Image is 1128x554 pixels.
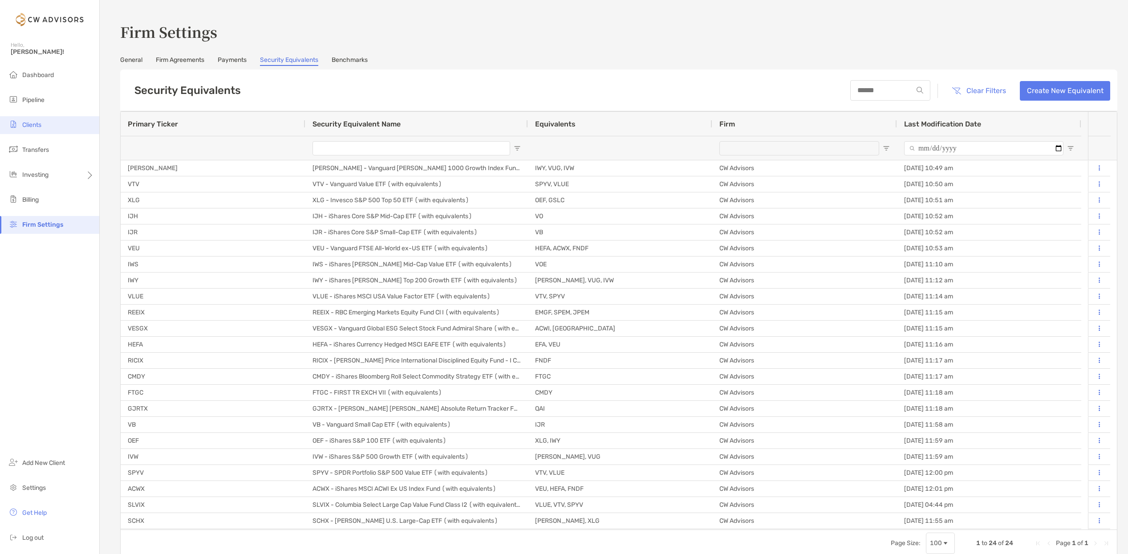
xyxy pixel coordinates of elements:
div: CW Advisors [712,257,897,272]
h5: Security Equivalents [134,84,241,97]
div: CW Advisors [712,321,897,336]
div: CW Advisors [712,176,897,192]
span: VTV, VLUE [535,469,564,477]
span: GJRTX - [PERSON_NAME] [PERSON_NAME] Absolute Return Tracker Fund Class I (with equivalents) [312,405,600,412]
span: IJR [535,421,545,428]
span: IJH - iShares Core S&P Mid-Cap ETF (with equivalents) [312,212,472,220]
span: EFA, VEU [535,341,560,348]
span: [PERSON_NAME], XLG [535,517,600,525]
div: VLUE [121,289,305,304]
span: Security Equivalent Name [312,120,401,128]
a: Create New Equivalent [1020,81,1110,101]
div: SPYV [121,465,305,481]
span: VTV, SPYV [535,293,565,300]
span: HEFA, ACWX, FNDF [535,244,588,252]
span: CMDY - iShares Bloomberg Roll Select Commodity Strategy ETF (with equivalents) [312,373,549,380]
div: [DATE] 11:16 am [897,337,1081,352]
div: CW Advisors [712,529,897,545]
div: CW Advisors [712,353,897,368]
span: Dashboard [22,71,54,79]
div: [DATE] 11:18 am [897,385,1081,400]
input: Last Modification Date Filter Input [904,141,1063,155]
span: QAI [535,405,545,412]
div: First Page [1035,540,1042,547]
span: Investing [22,171,49,179]
span: FNDF [535,357,551,364]
a: General [120,56,142,66]
div: CW Advisors [712,289,897,304]
div: IJR [121,224,305,240]
div: 100 [930,539,942,547]
button: Open Filter Menu [1067,145,1074,152]
span: [PERSON_NAME]! [11,48,94,56]
div: CW Advisors [712,497,897,513]
div: CW Advisors [712,160,897,176]
span: FTGC [535,373,551,380]
div: CW Advisors [712,401,897,416]
span: 1 [1084,539,1088,547]
img: get-help icon [8,507,19,517]
span: Billing [22,196,39,204]
input: Security Equivalent Name Filter Input [312,141,510,155]
a: Security Equivalents [260,56,318,66]
a: Firm Agreements [156,56,204,66]
span: SPYV - SPDR Portfolio S&P 500 Value ETF (with equivalents) [312,469,488,477]
span: 1 [976,539,980,547]
div: CW Advisors [712,465,897,481]
span: Pipeline [22,96,45,104]
span: SCHX - [PERSON_NAME] U.S. Large-Cap ETF (with equivalents) [312,517,498,525]
div: VESGX [121,321,305,336]
img: clients icon [8,119,19,130]
div: [DATE] 10:53 am [897,240,1081,256]
span: 24 [989,539,997,547]
div: [DATE] 10:51 am [897,192,1081,208]
div: RICIX [121,353,305,368]
span: [PERSON_NAME] - Vanguard [PERSON_NAME] 1000 Growth Index Fund (with equivalents) [312,164,576,172]
button: Open Filter Menu [514,145,521,152]
span: IJR - iShares Core S&P Small-Cap ETF (with equivalents) [312,228,478,236]
span: ACWI, [GEOGRAPHIC_DATA] [535,325,615,332]
div: [DATE] 11:17 am [897,353,1081,368]
div: ACWX [121,481,305,497]
div: [DATE] 04:44 pm [897,497,1081,513]
div: CW Advisors [712,208,897,224]
span: Get Help [22,509,47,517]
span: EMGF, SPEM, JPEM [535,309,589,316]
span: 24 [1005,539,1013,547]
a: Payments [218,56,247,66]
span: SLVIX - Columbia Select Large Cap Value Fund Class I2 (with equivalents) [312,501,523,509]
img: transfers icon [8,144,19,155]
div: SLVIX [121,497,305,513]
span: HEFA - iShares Currency Hedged MSCI EAFE ETF (with equivalents) [312,341,507,348]
div: Page Size [926,533,955,554]
div: [DATE] 11:58 am [897,417,1081,432]
img: settings icon [8,482,19,493]
span: Equivalents [535,120,576,128]
span: VESGX - Vanguard Global ESG Select Stock Fund Admiral Share (with equivalents) [312,325,548,332]
div: GJRTX [121,401,305,416]
span: VEU - Vanguard FTSE All-World ex-US ETF (with equivalents) [312,244,488,252]
span: CMDY [535,389,552,396]
img: pipeline icon [8,94,19,105]
div: [DATE] 11:59 am [897,433,1081,448]
span: Clients [22,121,41,129]
div: [DATE] 10:49 am [897,160,1081,176]
span: [PERSON_NAME], VUG, IVW [535,277,614,284]
span: [PERSON_NAME], VUG [535,453,601,460]
span: XLG, IWY [535,437,560,444]
span: IWY, VUG, IVW [535,164,574,172]
div: [DATE] 11:14 am [897,289,1081,304]
span: 1 [1072,539,1076,547]
img: input icon [917,87,923,94]
div: IJH [121,208,305,224]
div: IWY [121,273,305,288]
span: VLUE, VTV, SPYV [535,501,583,509]
span: of [998,539,1004,547]
div: CW Advisors [712,273,897,288]
span: Transfers [22,146,49,154]
span: Settings [22,484,46,492]
img: dashboard icon [8,69,19,80]
span: Last Modification Date [904,120,981,128]
div: CW Advisors [712,192,897,208]
div: HEFA [121,337,305,352]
